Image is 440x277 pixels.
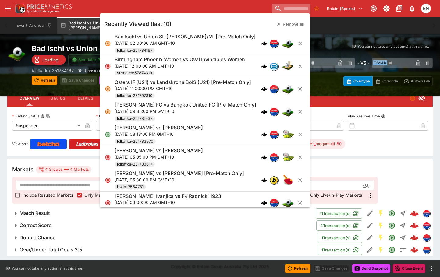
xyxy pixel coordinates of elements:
img: Sportsbook Management [27,10,60,13]
h6: Match Result [20,210,50,216]
svg: Open [388,246,396,254]
p: Play Resume Time [348,114,380,119]
h6: - VS - [357,60,369,66]
div: Eamon Nunn [421,4,431,13]
svg: Closed [105,200,111,206]
img: logo-cerberus--red.svg [410,209,419,218]
img: lclkafka [423,234,430,241]
div: 7c5ef621-ce90-4204-95eb-10e5426b1b54 [410,246,419,254]
h6: Double Chance [20,234,55,241]
div: lclkafka [270,198,278,207]
button: more [428,265,435,272]
button: Connected to PK [368,3,379,14]
img: Ladbrokes [76,142,98,146]
button: Overtype [343,76,373,86]
button: Play Resume Time [381,114,385,118]
p: Copy To Clipboard [32,67,74,74]
svg: Open [388,234,396,241]
img: betradar.png [270,62,278,70]
div: lclkafka [423,210,430,217]
img: logo-cerberus--red.svg [410,246,419,254]
div: 6394c3f5-ac94-43c7-a986-61ed28547124 [410,233,419,242]
img: logo-cerberus.svg [261,177,267,183]
button: Over/Under Total Goals 3.5 [7,244,318,256]
svg: Suspended [105,86,111,92]
a: 6394c3f5-ac94-43c7-a986-61ed28547124 [408,232,420,244]
span: lclkafka-251769463 [115,207,156,213]
div: lclkafka [270,130,278,139]
div: lclkafka [270,85,278,93]
label: View on : [12,139,28,149]
div: bwin [270,176,278,184]
span: pro-lb-soccer_megamulti-50 [284,141,345,147]
button: Straight [397,208,408,219]
img: lclkafka [423,247,430,253]
img: logo-cerberus.svg [261,63,267,69]
button: Open [386,220,397,231]
button: Straight [397,232,408,243]
button: Notifications [406,3,417,14]
button: Simulator Prices Available (Core Markets) [68,54,162,65]
button: Bad Ischl vs Union St. [PERSON_NAME]/M. [57,17,144,34]
p: You cannot take any action(s) at this time. [357,44,429,49]
img: lclkafka.png [270,108,278,116]
div: cerberus [261,63,267,69]
img: lclkafka.png [270,40,278,47]
p: Revision 2106 [83,67,111,74]
svg: Open [388,210,396,217]
button: 11Transaction(s) [316,208,362,219]
svg: Suspended [410,95,416,101]
h6: [PERSON_NAME] Ivanjica vs FK Radnicki 1923 [115,193,221,199]
button: Copy To Clipboard [46,114,50,118]
img: soccer.png [282,106,294,118]
button: No Bookmarks [312,4,321,13]
button: Correct Score [7,219,316,232]
button: SGM Enabled [375,220,386,231]
img: Betcha [37,142,59,146]
h6: Birmingham Phoenix Women vs Oval Invincibles Women [115,56,245,63]
button: Remove all [273,19,307,29]
img: bwin.png [270,176,278,184]
p: [DATE] 12:00:00 AM GMT+10 [115,63,245,69]
div: ff11b13e-1007-46ab-ba44-55ace8352446 [410,221,419,230]
a: ff11b13e-1007-46ab-ba44-55ace8352446 [408,219,420,232]
h6: Over/Under Total Goals 3.5 [20,247,82,253]
div: lclkafka [270,107,278,116]
p: [DATE] 02:00:00 AM GMT+10 [115,40,256,46]
div: cerberus [261,154,267,160]
button: Refresh [285,264,310,273]
img: lclkafka [423,222,430,229]
div: Start From [343,76,433,86]
img: logo-cerberus.svg [261,86,267,92]
button: Match Result [7,207,316,219]
div: lclkafka [423,234,430,241]
div: lclkafka [270,39,278,48]
p: [DATE] 08:18:00 PM GMT+10 [115,131,203,137]
h6: Osters IF (U21) vs Landskrona BoIS (U21) [Pre-Match Only] [115,79,251,86]
img: cricket.png [282,60,294,72]
button: Auto-Save [401,76,433,86]
div: cerberus [261,177,267,183]
button: SGM Enabled [375,232,386,243]
button: Status [44,91,72,106]
button: Documentation [394,3,405,14]
img: lclkafka [423,210,430,217]
span: sr:match:57874319 [115,70,154,76]
div: Suspended [12,121,83,131]
button: Totals [397,244,408,255]
p: Auto-Save [411,78,430,84]
button: Send Snapshot [352,264,390,273]
img: logo-cerberus--red.svg [410,221,419,230]
span: bwin-7564781 [115,184,146,190]
h6: [PERSON_NAME] vs [PERSON_NAME] [115,147,203,154]
h6: [PERSON_NAME] vs [PERSON_NAME] [Pre-Match Only] [115,170,244,177]
span: lclkafka-251783617 [115,161,155,167]
img: lclkafka.png [270,85,278,93]
span: lclkafka-251797310 [115,93,155,99]
div: cerberus [261,131,267,138]
a: e8e7cb00-0cb9-4c80-91bd-1e8948e58629 [408,207,420,219]
img: soccer.png [282,83,294,95]
svg: Open [105,131,111,138]
div: cerberus [261,200,267,206]
div: lclkafka [270,153,278,162]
